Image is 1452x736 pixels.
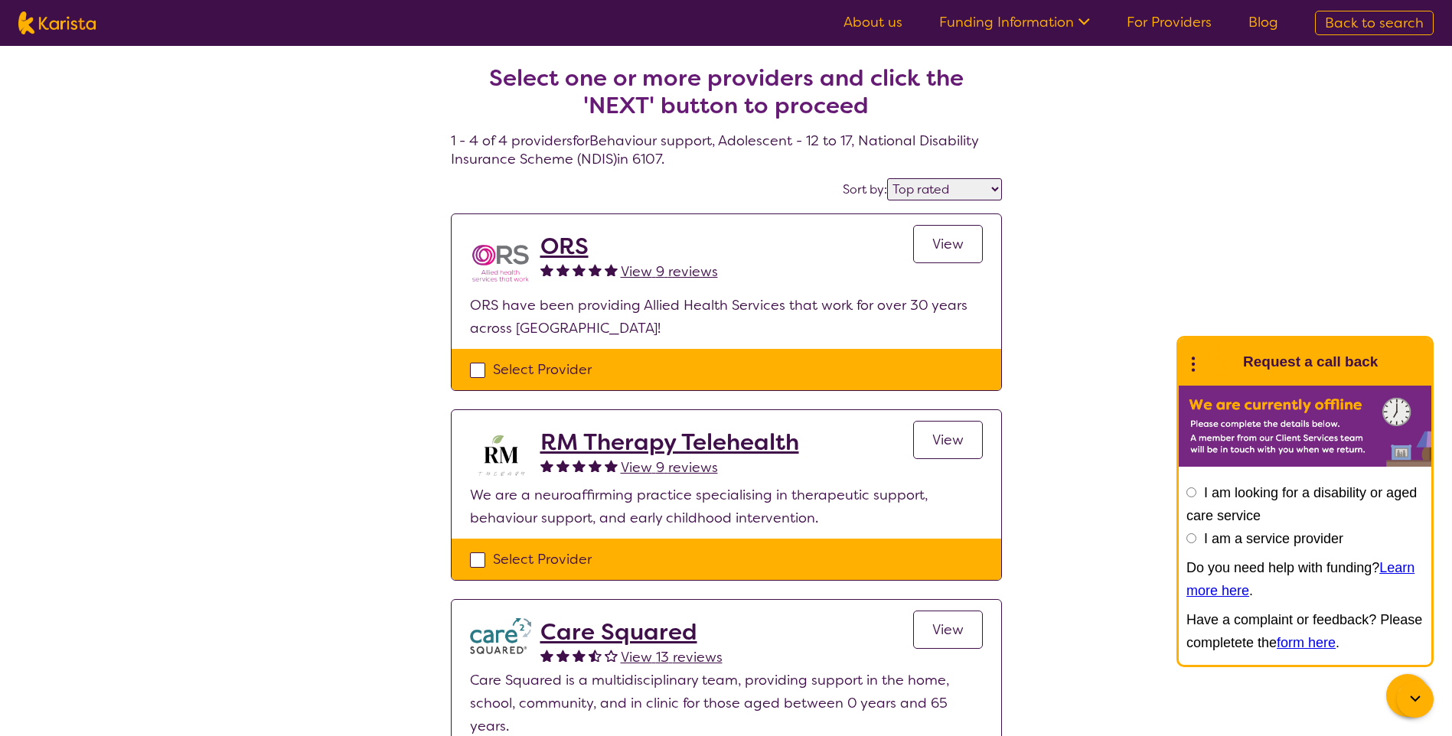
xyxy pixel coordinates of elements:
[932,431,964,449] span: View
[913,611,983,649] a: View
[18,11,96,34] img: Karista logo
[540,649,553,662] img: fullstar
[1186,485,1417,523] label: I am looking for a disability or aged care service
[913,421,983,459] a: View
[1325,14,1424,32] span: Back to search
[540,618,723,646] a: Care Squared
[470,428,531,484] img: b3hjthhf71fnbidirs13.png
[470,294,983,340] p: ORS have been providing Allied Health Services that work for over 30 years across [GEOGRAPHIC_DATA]!
[1179,386,1431,467] img: Karista offline chat form to request call back
[1203,347,1234,377] img: Karista
[621,648,723,666] span: View 13 reviews
[1315,11,1434,35] a: Back to search
[556,263,569,276] img: fullstar
[470,618,531,654] img: watfhvlxxexrmzu5ckj6.png
[605,649,618,662] img: emptystar
[573,649,586,662] img: fullstar
[1243,350,1378,373] h1: Request a call back
[621,260,718,283] a: View 9 reviews
[1277,635,1336,650] a: form here
[1186,556,1424,602] p: Do you need help with funding? .
[932,235,964,253] span: View
[621,458,718,477] span: View 9 reviews
[621,456,718,479] a: View 9 reviews
[573,263,586,276] img: fullstar
[540,233,718,260] a: ORS
[540,459,553,472] img: fullstar
[540,428,799,456] a: RM Therapy Telehealth
[470,233,531,294] img: nspbnteb0roocrxnmwip.png
[589,263,602,276] img: fullstar
[1386,674,1429,717] button: Channel Menu
[939,13,1090,31] a: Funding Information
[589,649,602,662] img: halfstar
[556,649,569,662] img: fullstar
[1204,531,1343,546] label: I am a service provider
[1186,608,1424,654] p: Have a complaint or feedback? Please completete the .
[913,225,983,263] a: View
[621,646,723,669] a: View 13 reviews
[540,263,553,276] img: fullstar
[589,459,602,472] img: fullstar
[843,181,887,197] label: Sort by:
[469,64,984,119] h2: Select one or more providers and click the 'NEXT' button to proceed
[605,459,618,472] img: fullstar
[605,263,618,276] img: fullstar
[932,620,964,639] span: View
[1248,13,1278,31] a: Blog
[556,459,569,472] img: fullstar
[451,28,1002,168] h4: 1 - 4 of 4 providers for Behaviour support , Adolescent - 12 to 17 , National Disability Insuranc...
[573,459,586,472] img: fullstar
[1127,13,1212,31] a: For Providers
[843,13,902,31] a: About us
[621,262,718,281] span: View 9 reviews
[470,484,983,529] p: We are a neuroaffirming practice specialising in therapeutic support, behaviour support, and earl...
